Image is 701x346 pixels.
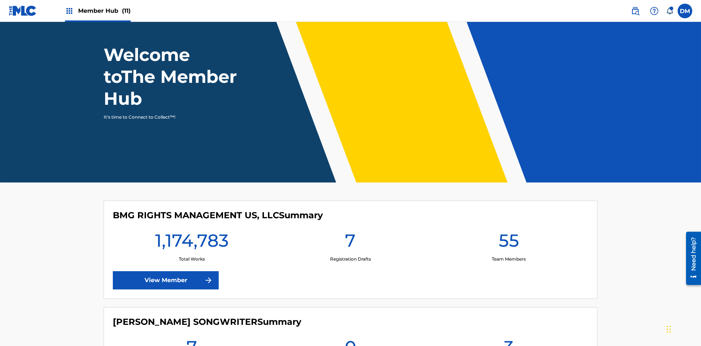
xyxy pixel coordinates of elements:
img: f7272a7cc735f4ea7f67.svg [204,276,213,285]
p: Total Works [179,256,205,262]
img: Top Rightsholders [65,7,74,15]
h1: Welcome to The Member Hub [104,44,240,109]
h4: BMG RIGHTS MANAGEMENT US, LLC [113,210,323,221]
p: It's time to Connect to Collect™! [104,114,230,120]
p: Team Members [492,256,526,262]
div: Drag [667,318,671,340]
span: Member Hub [78,7,131,15]
p: Registration Drafts [330,256,371,262]
h1: 55 [499,230,519,256]
img: search [631,7,640,15]
a: View Member [113,271,219,289]
img: help [650,7,659,15]
a: Public Search [628,4,643,18]
h1: 1,174,783 [155,230,229,256]
h4: CLEO SONGWRITER [113,316,301,327]
img: MLC Logo [9,5,37,16]
span: (11) [122,7,131,14]
iframe: Chat Widget [664,311,701,346]
div: User Menu [678,4,692,18]
div: Help [647,4,662,18]
div: Notifications [666,7,673,15]
iframe: Resource Center [681,229,701,289]
h1: 7 [345,230,356,256]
